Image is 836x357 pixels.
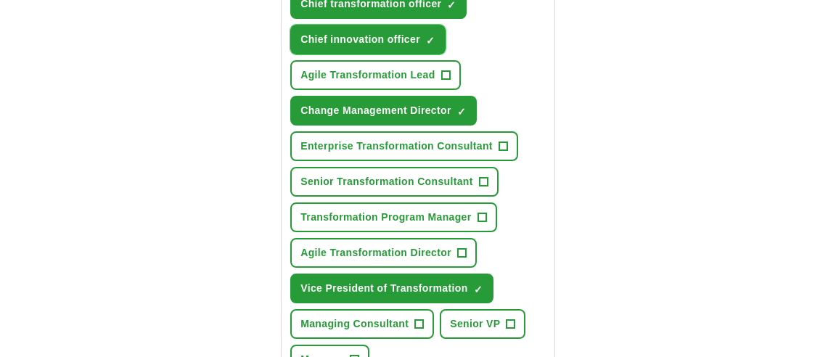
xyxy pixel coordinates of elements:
span: ✓ [457,106,466,118]
span: Vice President of Transformation [300,281,467,296]
button: Senior Transformation Consultant [290,167,499,197]
button: Vice President of Transformation✓ [290,274,493,303]
button: Transformation Program Manager [290,202,496,232]
button: Change Management Director✓ [290,96,476,126]
span: Agile Transformation Lead [300,67,435,83]
span: Enterprise Transformation Consultant [300,139,493,154]
button: Agile Transformation Lead [290,60,460,90]
span: Chief innovation officer [300,32,420,47]
button: Chief innovation officer✓ [290,25,446,54]
button: Senior VP [440,309,525,339]
span: Senior Transformation Consultant [300,174,473,189]
span: ✓ [474,284,483,295]
span: Senior VP [450,316,500,332]
span: Change Management Director [300,103,451,118]
span: Transformation Program Manager [300,210,471,225]
button: Enterprise Transformation Consultant [290,131,518,161]
button: Agile Transformation Director [290,238,477,268]
span: Agile Transformation Director [300,245,451,260]
span: ✓ [426,35,435,46]
span: Managing Consultant [300,316,409,332]
button: Managing Consultant [290,309,434,339]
